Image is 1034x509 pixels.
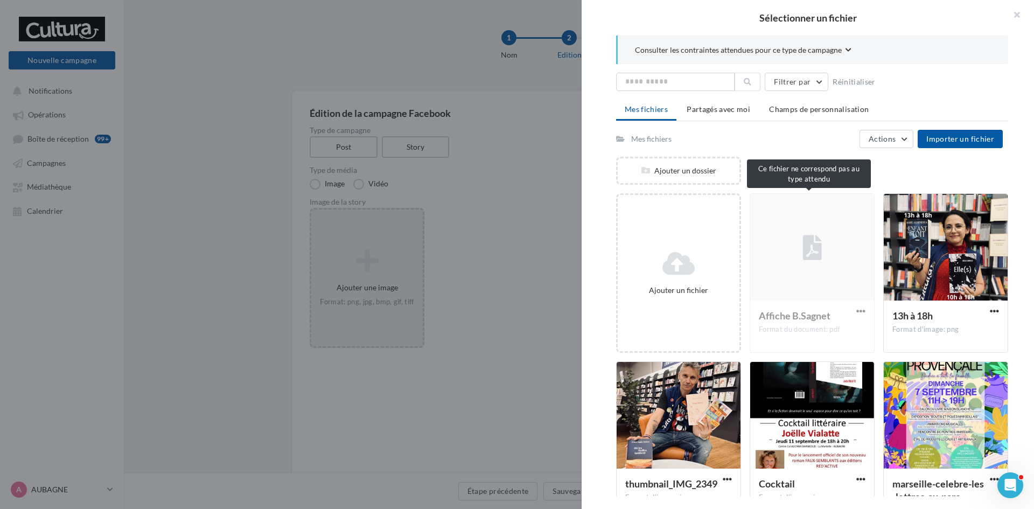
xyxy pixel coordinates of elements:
span: Champs de personnalisation [769,104,869,114]
div: Ajouter un fichier [622,285,735,296]
button: Actions [860,130,913,148]
div: Format d'image: png [892,325,999,334]
span: Actions [869,134,896,143]
div: Format d'image: jpg [759,493,865,503]
button: Filtrer par [765,73,828,91]
span: Partagés avec moi [687,104,750,114]
span: Mes fichiers [625,104,668,114]
div: Ajouter un dossier [618,165,739,176]
iframe: Intercom live chat [997,472,1023,498]
button: Réinitialiser [828,75,880,88]
span: marseille-celebre-les-lettres-au-parc-charles-aznavour-68a8553c4821a173698782 [892,478,984,503]
span: Cocktail [759,478,795,490]
button: Importer un fichier [918,130,1003,148]
span: thumbnail_IMG_2349 [625,478,717,490]
span: 13h à 18h [892,310,933,322]
span: Importer un fichier [926,134,994,143]
div: Ce fichier ne correspond pas au type attendu [747,159,871,188]
div: Mes fichiers [631,134,672,144]
span: Consulter les contraintes attendues pour ce type de campagne [635,45,842,55]
h2: Sélectionner un fichier [599,13,1017,23]
div: Format d'image: jpg [625,493,732,503]
button: Consulter les contraintes attendues pour ce type de campagne [635,44,851,58]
